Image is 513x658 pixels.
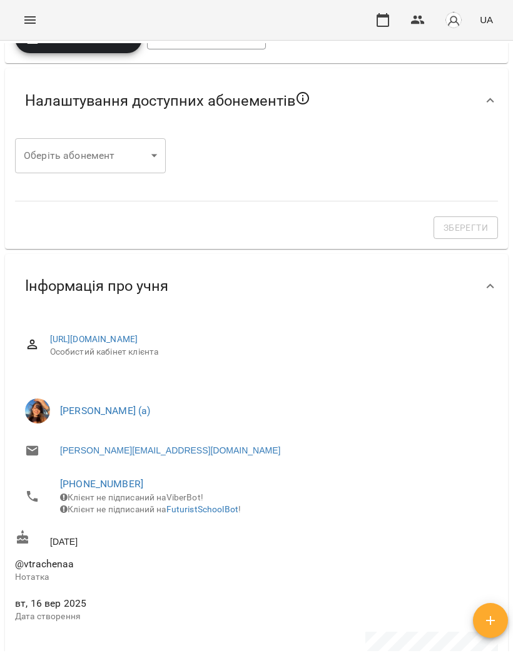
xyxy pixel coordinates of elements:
[5,254,508,318] div: Інформація про учня
[15,138,166,173] div: ​
[15,5,45,35] button: Menu
[15,558,74,570] span: @vtrachenaa
[60,492,203,502] span: Клієнт не підписаний на ViberBot!
[295,91,310,106] svg: Якщо не обрано жодного, клієнт зможе побачити всі публічні абонементи
[15,610,498,623] p: Дата створення
[480,13,493,26] span: UA
[50,346,488,358] span: Особистий кабінет клієнта
[445,11,462,29] img: avatar_s.png
[60,405,151,417] a: [PERSON_NAME] (а)
[475,8,498,31] button: UA
[13,527,500,550] div: [DATE]
[60,478,143,490] a: [PHONE_NUMBER]
[25,91,310,111] span: Налаштування доступних абонементів
[15,596,498,611] span: вт, 16 вер 2025
[5,68,508,133] div: Налаштування доступних абонементів
[60,444,280,457] a: [PERSON_NAME][EMAIL_ADDRESS][DOMAIN_NAME]
[15,571,498,584] p: Нотатка
[25,398,50,423] img: Вербова Єлизавета Сергіївна (а)
[60,504,241,514] span: Клієнт не підписаний на !
[50,334,138,344] a: [URL][DOMAIN_NAME]
[25,276,168,296] span: Інформація про учня
[166,504,239,514] a: FuturistSchoolBot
